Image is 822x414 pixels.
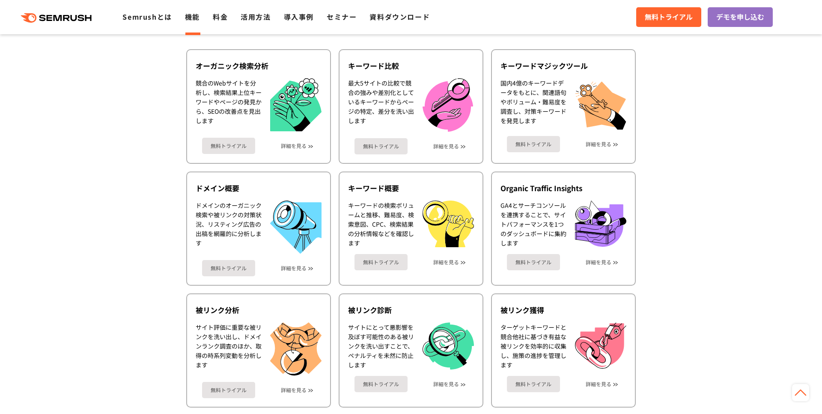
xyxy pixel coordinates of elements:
a: 導入事例 [284,12,314,22]
div: 国内4億のキーワードデータをもとに、関連語句やボリューム・難易度を調査し、対策キーワードを発見します [500,78,566,130]
span: デモを申し込む [716,12,764,23]
a: 無料トライアル [202,260,255,276]
div: 被リンク獲得 [500,305,626,315]
a: 詳細を見る [433,259,459,265]
a: 詳細を見る [586,259,611,265]
a: 無料トライアル [354,254,408,270]
div: GA4とサーチコンソールを連携することで、サイトパフォーマンスを1つのダッシュボードに集約します [500,201,566,248]
div: 被リンク分析 [196,305,322,315]
a: 無料トライアル [507,254,560,270]
a: 活用方法 [241,12,271,22]
a: 無料トライアル [507,376,560,392]
a: 料金 [213,12,228,22]
div: キーワード概要 [348,183,474,193]
a: デモを申し込む [708,7,773,27]
div: サイトにとって悪影響を及ぼす可能性のある被リンクを洗い出すことで、ペナルティを未然に防止します [348,322,414,370]
a: 無料トライアル [202,138,255,154]
div: 競合のWebサイトを分析し、検索結果上位キーワードやページの発見から、SEOの改善点を見出します [196,78,262,132]
div: Organic Traffic Insights [500,183,626,193]
a: 詳細を見る [281,143,307,149]
a: 詳細を見る [433,381,459,387]
div: サイト評価に重要な被リンクを洗い出し、ドメインランク調査のほか、取得の時系列変動を分析します [196,322,262,376]
img: キーワード比較 [423,78,473,132]
img: 被リンク獲得 [575,322,626,369]
a: Semrushとは [122,12,172,22]
img: 被リンク分析 [270,322,322,376]
div: ドメイン概要 [196,183,322,193]
a: 無料トライアル [507,136,560,152]
a: 機能 [185,12,200,22]
a: 無料トライアル [636,7,701,27]
img: キーワードマジックツール [575,78,626,130]
img: ドメイン概要 [270,201,322,254]
img: キーワード概要 [423,201,474,247]
div: キーワードの検索ボリュームと推移、難易度、検索意図、CPC、検索結果の分析情報などを確認します [348,201,414,248]
div: ドメインのオーガニック検索や被リンクの対策状況、リスティング広告の出稿を網羅的に分析します [196,201,262,254]
a: 無料トライアル [354,138,408,154]
div: オーガニック検索分析 [196,61,322,71]
a: 詳細を見る [281,265,307,271]
a: セミナー [327,12,357,22]
a: 詳細を見る [433,143,459,149]
a: 無料トライアル [202,382,255,398]
img: オーガニック検索分析 [270,78,322,132]
a: 資料ダウンロード [369,12,430,22]
div: 最大5サイトの比較で競合の強みや差別化としているキーワードからページの特定、差分を洗い出します [348,78,414,132]
div: キーワードマジックツール [500,61,626,71]
img: 被リンク診断 [423,322,474,370]
div: キーワード比較 [348,61,474,71]
span: 無料トライアル [645,12,693,23]
a: 詳細を見る [586,381,611,387]
div: 被リンク診断 [348,305,474,315]
div: ターゲットキーワードと競合他社に基づき有益な被リンクを効率的に収集し、施策の進捗を管理します [500,322,566,370]
a: 無料トライアル [354,376,408,392]
a: 詳細を見る [586,141,611,147]
img: Organic Traffic Insights [575,201,626,247]
a: 詳細を見る [281,387,307,393]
